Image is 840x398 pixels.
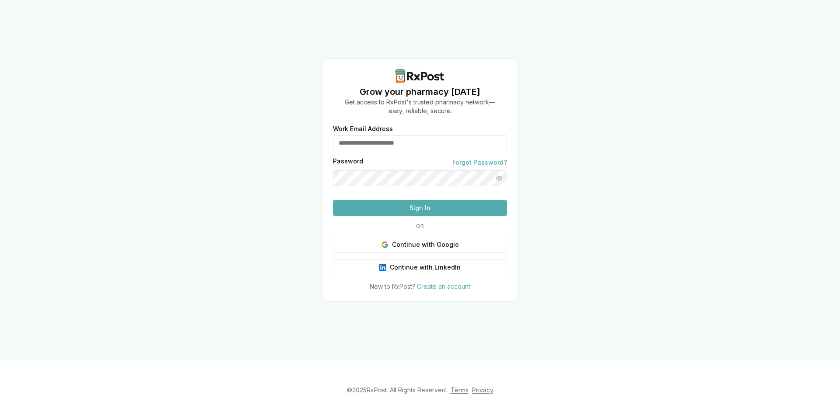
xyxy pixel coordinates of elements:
p: Get access to RxPost's trusted pharmacy network— easy, reliable, secure. [345,98,495,115]
button: Sign In [333,200,507,216]
label: Password [333,158,363,167]
a: Terms [451,386,469,394]
h1: Grow your pharmacy [DATE] [345,86,495,98]
a: Create an account [417,283,470,290]
a: Forgot Password? [452,158,507,167]
label: Work Email Address [333,126,507,132]
span: New to RxPost? [370,283,415,290]
button: Show password [491,170,507,186]
span: OR [413,223,427,230]
img: Google [381,241,388,248]
img: RxPost Logo [392,69,448,83]
img: LinkedIn [379,264,386,271]
button: Continue with LinkedIn [333,260,507,275]
button: Continue with Google [333,237,507,253]
a: Privacy [472,386,493,394]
